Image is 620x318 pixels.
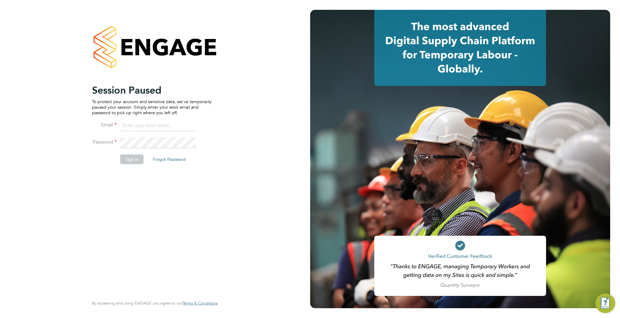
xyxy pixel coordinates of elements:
[120,154,144,164] button: Sign In
[92,139,117,145] label: Password
[148,154,191,164] button: Forgot Password
[595,293,615,313] button: Engage Resource Center
[120,120,196,131] input: Enter your work email...
[92,301,218,306] span: By accessing and using ENGAGE you agree to our
[92,84,212,96] h2: Session Paused
[183,301,218,306] span: Terms & Conditions
[92,99,212,116] p: To protect your account and sensitive data, we've temporarily paused your session. Simply enter y...
[183,301,218,306] a: Terms & Conditions
[92,122,117,128] label: Email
